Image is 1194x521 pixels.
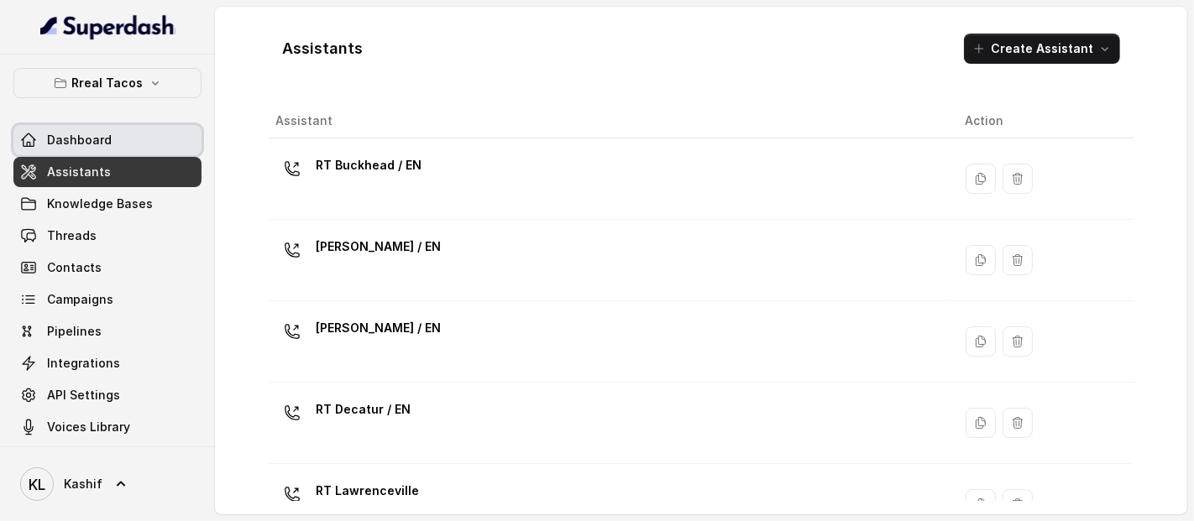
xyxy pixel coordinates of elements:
img: light.svg [40,13,175,40]
button: Create Assistant [964,34,1120,64]
span: Kashif [64,476,102,492]
span: Assistants [47,164,111,180]
span: Campaigns [47,291,113,308]
span: Dashboard [47,132,112,148]
span: Integrations [47,355,120,372]
a: Voices Library [13,412,202,442]
p: [PERSON_NAME] / EN [316,315,441,341]
a: Knowledge Bases [13,189,202,219]
p: [PERSON_NAME] / EN [316,233,441,260]
span: Pipelines [47,323,102,340]
span: Voices Library [47,419,130,435]
span: Contacts [47,259,102,276]
p: RT Lawrenceville [316,477,419,504]
span: Threads [47,227,97,244]
th: Assistant [269,104,952,138]
h1: Assistants [282,35,363,62]
a: API Settings [13,380,202,410]
a: Integrations [13,348,202,378]
p: RT Buckhead / EN [316,152,422,179]
span: Knowledge Bases [47,195,153,212]
a: Kashif [13,461,202,508]
p: Rreal Tacos [72,73,144,93]
a: Assistants [13,157,202,187]
span: API Settings [47,387,120,404]
th: Action [952,104,1134,138]
button: Rreal Tacos [13,68,202,98]
a: Campaigns [13,284,202,315]
a: Pipelines [13,316,202,346]
text: KL [29,476,45,493]
a: Threads [13,221,202,251]
a: Dashboard [13,125,202,155]
p: RT Decatur / EN [316,396,411,423]
a: Contacts [13,253,202,283]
